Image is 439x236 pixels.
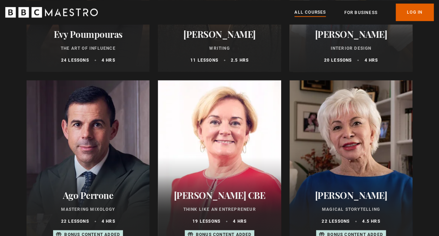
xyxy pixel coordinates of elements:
h2: Ago Perrone [35,190,141,201]
p: The Art of Influence [35,45,141,51]
a: All Courses [294,9,326,16]
h2: [PERSON_NAME] [166,29,272,40]
p: 22 lessons [322,218,350,224]
p: Mastering Mixology [35,206,141,213]
h2: [PERSON_NAME] [298,190,404,201]
svg: BBC Maestro [5,7,98,18]
nav: Primary [294,4,434,21]
p: Writing [166,45,272,51]
p: 4 hrs [233,218,247,224]
p: 19 lessons [192,218,220,224]
p: Magical Storytelling [298,206,404,213]
h2: Evy Poumpouras [35,29,141,40]
p: Interior Design [298,45,404,51]
p: 4 hrs [364,57,378,63]
p: 11 lessons [190,57,218,63]
h2: [PERSON_NAME] [298,29,404,40]
p: 24 lessons [61,57,89,63]
p: 20 lessons [324,57,352,63]
a: Log In [396,4,434,21]
p: 4.5 hrs [362,218,380,224]
p: 22 lessons [61,218,89,224]
p: 4 hrs [102,57,115,63]
p: 2.5 hrs [231,57,249,63]
p: 4 hrs [102,218,115,224]
p: Think Like an Entrepreneur [166,206,272,213]
h2: [PERSON_NAME] CBE [166,190,272,201]
a: For business [344,9,377,16]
